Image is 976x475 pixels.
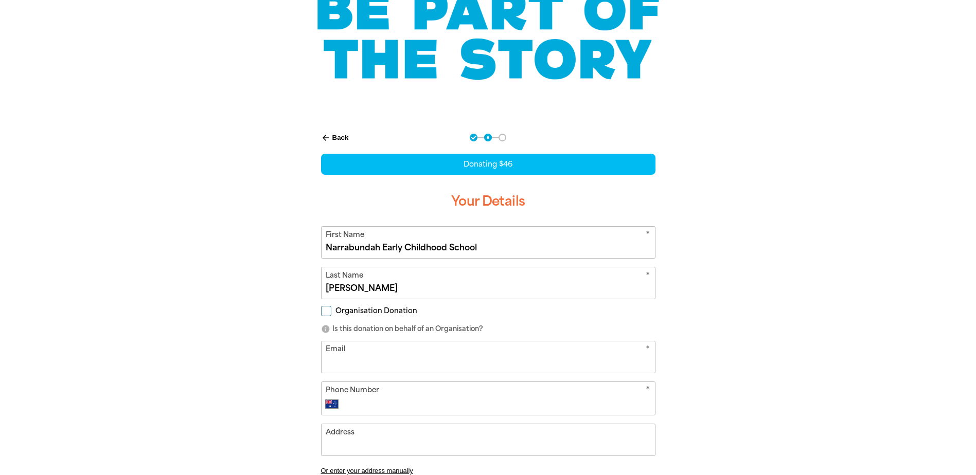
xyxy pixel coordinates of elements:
[321,133,330,142] i: arrow_back
[335,306,417,316] span: Organisation Donation
[321,154,655,175] div: Donating $46
[317,129,353,147] button: Back
[321,185,655,218] h3: Your Details
[321,324,330,334] i: info
[321,324,655,334] p: Is this donation on behalf of an Organisation?
[484,134,492,141] button: Navigate to step 2 of 3 to enter your details
[321,306,331,316] input: Organisation Donation
[646,385,650,397] i: Required
[321,467,655,474] button: Or enter your address manually
[499,134,506,141] button: Navigate to step 3 of 3 to enter your payment details
[470,134,477,141] button: Navigate to step 1 of 3 to enter your donation amount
